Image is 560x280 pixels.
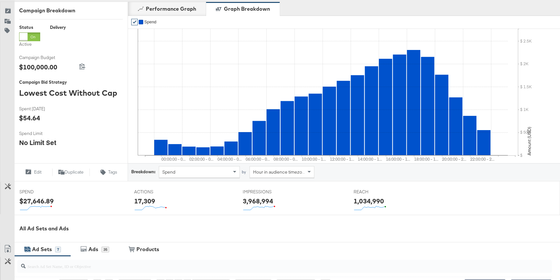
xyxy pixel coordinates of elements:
div: $100,000.00 [19,62,57,72]
div: 7 [55,247,61,252]
text: Amount (USD) [526,127,532,155]
text: 02:00:00 - 02:59:59 [163,155,202,161]
span: REACH [354,189,402,195]
label: Active [19,41,40,47]
div: Lowest Cost Without Cap [19,87,123,98]
div: Campaign Bid Strategy [19,79,123,85]
div: Ad Sets [32,246,52,253]
span: Spend Limit [19,130,68,137]
div: Delivery [50,24,66,30]
text: 12:00:00 - 12:59:59 [303,155,342,161]
div: Performance Graph [146,5,196,13]
span: Hour in audience timezone [253,169,307,175]
div: No Limit Set [19,138,56,147]
text: 00:00:00 - 00:59:59 [135,155,173,161]
span: Campaign Budget [19,55,68,61]
text: 06:00:00 - 06:59:59 [219,155,258,161]
button: Edit [14,168,52,176]
span: ACTIONS [134,189,183,195]
text: 22:00:00 - 22:59:59 [444,155,483,161]
div: 1,034,990 [354,196,384,206]
div: All Ad Sets and Ads [19,225,560,232]
text: 18:00:00 - 18:59:59 [388,155,426,161]
button: Duplicate [52,168,90,176]
text: 14:00:00 - 14:59:59 [332,155,370,161]
div: Products [136,246,159,253]
button: Tags [90,168,128,176]
div: 35 [101,247,109,252]
a: ✔ [131,19,138,25]
span: Edit [34,169,41,175]
span: SPEND [19,189,68,195]
text: 16:00:00 - 16:59:59 [360,155,398,161]
div: $27,646.89 [19,196,54,206]
text: 10:00:00 - 10:59:59 [275,155,314,161]
span: Duplicate [64,169,84,175]
div: 17,309 [134,196,155,206]
div: 3,968,994 [243,196,273,206]
text: 08:00:00 - 08:59:59 [247,155,286,161]
text: 20:00:00 - 20:59:59 [416,155,454,161]
div: Graph Breakdown [224,5,270,13]
span: Spend [162,169,175,175]
span: Spent [DATE] [19,106,68,112]
text: 04:00:00 - 04:59:59 [191,155,230,161]
span: Spend [144,19,157,24]
span: Tags [108,169,117,175]
div: Ads [88,246,98,253]
input: Search Ad Set Name, ID or Objective [26,257,503,270]
div: Status [19,24,40,30]
span: IMPRESSIONS [243,189,291,195]
div: $54.64 [19,113,40,123]
div: Campaign Breakdown [19,7,123,14]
